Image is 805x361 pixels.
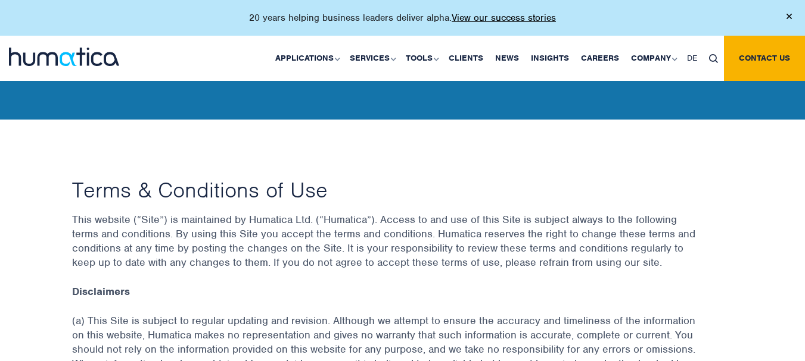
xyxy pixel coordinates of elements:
a: Applications [269,36,344,81]
a: Company [625,36,681,81]
a: Insights [525,36,575,81]
p: 20 years helping business leaders deliver alpha. [249,12,556,24]
a: Clients [443,36,489,81]
a: Services [344,36,400,81]
a: Contact us [724,36,805,81]
img: search_icon [709,54,718,63]
h1: Terms & Conditions of Use [72,176,733,203]
a: View our success stories [452,12,556,24]
p: This website (“Site”) is maintained by Humatica Ltd. (“Humatica”). Access to and use of this Site... [72,212,733,284]
a: Careers [575,36,625,81]
a: Tools [400,36,443,81]
span: DE [687,53,697,63]
a: DE [681,36,703,81]
a: News [489,36,525,81]
img: logo [9,48,119,66]
strong: Disclaimers [72,285,130,298]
